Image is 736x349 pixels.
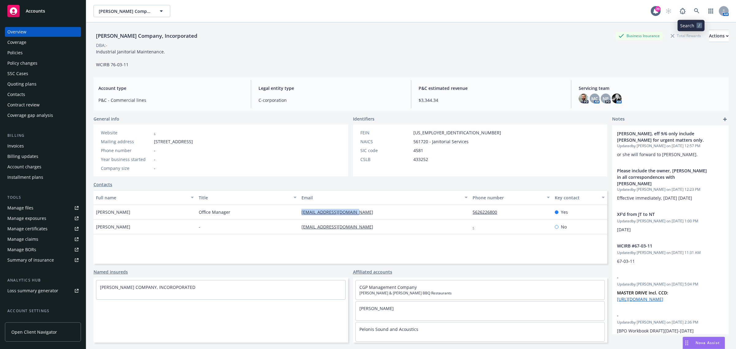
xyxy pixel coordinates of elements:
[683,337,691,349] div: Drag to move
[199,224,200,230] span: -
[94,181,112,188] a: Contacts
[199,194,290,201] div: Title
[11,329,57,335] span: Open Client Navigator
[26,9,45,13] span: Accounts
[555,194,598,201] div: Key contact
[413,147,423,154] span: 4581
[7,27,26,37] div: Overview
[5,90,81,99] a: Contacts
[5,286,81,296] a: Loss summary generator
[677,5,689,17] a: Report a Bug
[5,172,81,182] a: Installment plans
[612,163,729,206] div: Please include the owner, [PERSON_NAME] in all correspondences with [PERSON_NAME]Updatedby [PERSO...
[353,116,374,122] span: Identifiers
[7,213,46,223] div: Manage exposures
[7,203,33,213] div: Manage files
[617,187,724,192] span: Updated by [PERSON_NAME] on [DATE] 12:23 PM
[5,234,81,244] a: Manage claims
[473,209,502,215] a: 5626226800
[5,203,81,213] a: Manage files
[7,245,36,255] div: Manage BORs
[96,224,130,230] span: [PERSON_NAME]
[7,162,41,172] div: Account charges
[360,156,411,163] div: CSLB
[199,209,230,215] span: Office Manager
[668,32,704,40] div: Total Rewards
[561,209,568,215] span: Yes
[299,190,470,205] button: Email
[5,100,81,110] a: Contract review
[691,5,703,17] a: Search
[5,27,81,37] a: Overview
[419,97,564,103] span: $3,344.34
[617,167,708,187] span: Please include the owner, [PERSON_NAME] in all correspondences with [PERSON_NAME]
[98,85,243,91] span: Account type
[617,151,698,157] span: or she will forward to [PERSON_NAME].
[5,255,81,265] a: Summary of insurance
[612,94,622,103] img: photo
[301,194,461,201] div: Email
[473,224,479,230] a: -
[360,129,411,136] div: FEIN
[615,32,663,40] div: Business Insurance
[7,316,34,326] div: Service team
[99,8,152,14] span: [PERSON_NAME] Company, Incorporated
[259,97,404,103] span: C-corporation
[617,218,724,224] span: Updated by [PERSON_NAME] on [DATE] 1:00 PM
[7,224,48,234] div: Manage certificates
[7,110,53,120] div: Coverage gap analysis
[612,116,625,123] span: Notes
[617,130,708,143] span: [PERSON_NAME], eff 9/6 only include [PERSON_NAME] for urgent matters only.
[617,328,724,334] p: [BPO Workbook DRAFT][DATE]-[DATE]
[259,85,404,91] span: Legal entity type
[617,296,663,302] a: [URL][DOMAIN_NAME]
[612,238,729,269] div: WCIRB #67-03-11Updatedby [PERSON_NAME] on [DATE] 11:31 AM67-03-11
[683,337,725,349] button: Nova Assist
[7,172,43,182] div: Installment plans
[617,274,708,281] span: -
[612,269,729,307] div: -Updatedby [PERSON_NAME] on [DATE] 5:04 PMMASTER DRIVE Incl. CCD: [URL][DOMAIN_NAME]
[617,258,635,264] span: 67-03-11
[94,190,196,205] button: Full name
[7,58,37,68] div: Policy changes
[5,2,81,20] a: Accounts
[7,48,23,58] div: Policies
[5,224,81,234] a: Manage certificates
[7,255,54,265] div: Summary of insurance
[5,58,81,68] a: Policy changes
[617,227,631,232] span: [DATE]
[101,129,151,136] div: Website
[696,340,720,345] span: Nova Assist
[98,97,243,103] span: P&C - Commercial lines
[5,151,81,161] a: Billing updates
[101,138,151,145] div: Mailing address
[5,245,81,255] a: Manage BORs
[353,269,392,275] a: Affiliated accounts
[612,125,729,163] div: [PERSON_NAME], eff 9/6 only include [PERSON_NAME] for urgent matters only.Updatedby [PERSON_NAME]...
[5,110,81,120] a: Coverage gap analysis
[7,69,28,79] div: SSC Cases
[7,151,38,161] div: Billing updates
[617,320,724,325] span: Updated by [PERSON_NAME] on [DATE] 2:36 PM
[96,42,107,48] div: DBA: -
[7,286,58,296] div: Loss summary generator
[419,85,564,91] span: P&C estimated revenue
[705,5,717,17] a: Switch app
[7,100,40,110] div: Contract review
[5,162,81,172] a: Account charges
[413,138,469,145] span: 561720 - Janitorial Services
[709,30,729,42] button: Actions
[470,190,552,205] button: Phone number
[94,5,170,17] button: [PERSON_NAME] Company, Incorporated
[5,141,81,151] a: Invoices
[96,209,130,215] span: [PERSON_NAME]
[5,79,81,89] a: Quoting plans
[7,90,25,99] div: Contacts
[617,143,724,149] span: Updated by [PERSON_NAME] on [DATE] 12:57 PM
[617,282,724,287] span: Updated by [PERSON_NAME] on [DATE] 5:04 PM
[5,37,81,47] a: Coverage
[301,209,378,215] a: [EMAIL_ADDRESS][DOMAIN_NAME]
[154,156,155,163] span: -
[662,5,675,17] a: Start snowing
